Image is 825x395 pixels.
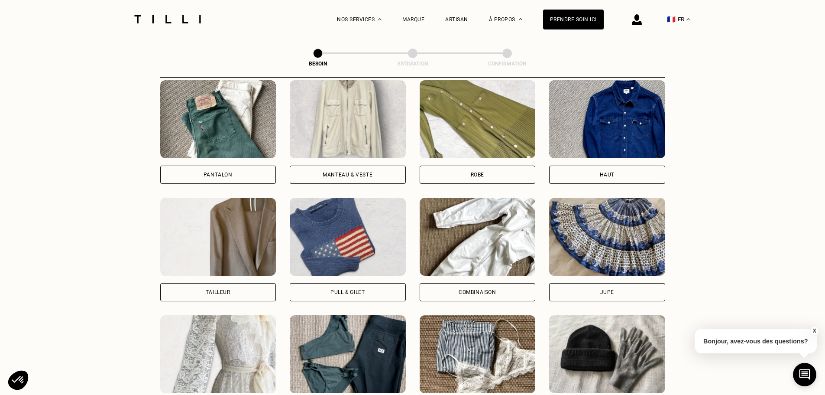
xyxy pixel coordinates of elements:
img: Tilli retouche votre Pantalon [160,80,276,158]
img: Tilli retouche votre Combinaison [420,198,536,276]
div: Jupe [600,290,614,295]
img: Menu déroulant [378,18,382,20]
img: Tilli retouche votre Maillot de bain [290,315,406,393]
button: X [810,326,819,336]
div: Manteau & Veste [323,172,372,177]
img: Tilli retouche votre Robe de mariée [160,315,276,393]
img: menu déroulant [686,18,690,20]
div: Besoin [275,61,361,67]
img: Tilli retouche votre Jupe [549,198,665,276]
img: Tilli retouche votre Manteau & Veste [290,80,406,158]
img: Tilli retouche votre Tailleur [160,198,276,276]
img: Menu déroulant à propos [519,18,522,20]
div: Estimation [369,61,456,67]
div: Pantalon [204,172,233,177]
img: Tilli retouche votre Haut [549,80,665,158]
div: Pull & gilet [330,290,365,295]
div: Combinaison [459,290,496,295]
a: Artisan [445,16,468,23]
img: Tilli retouche votre Pull & gilet [290,198,406,276]
img: Tilli retouche votre Accessoires [549,315,665,393]
div: Robe [471,172,484,177]
div: Haut [600,172,615,177]
img: Logo du service de couturière Tilli [131,15,204,23]
img: Tilli retouche votre Robe [420,80,536,158]
a: Prendre soin ici [543,10,604,29]
p: Bonjour, avez-vous des questions? [695,329,817,353]
span: 🇫🇷 [667,15,676,23]
div: Confirmation [464,61,550,67]
div: Tailleur [206,290,230,295]
img: Tilli retouche votre Lingerie [420,315,536,393]
img: icône connexion [632,14,642,25]
a: Marque [402,16,424,23]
